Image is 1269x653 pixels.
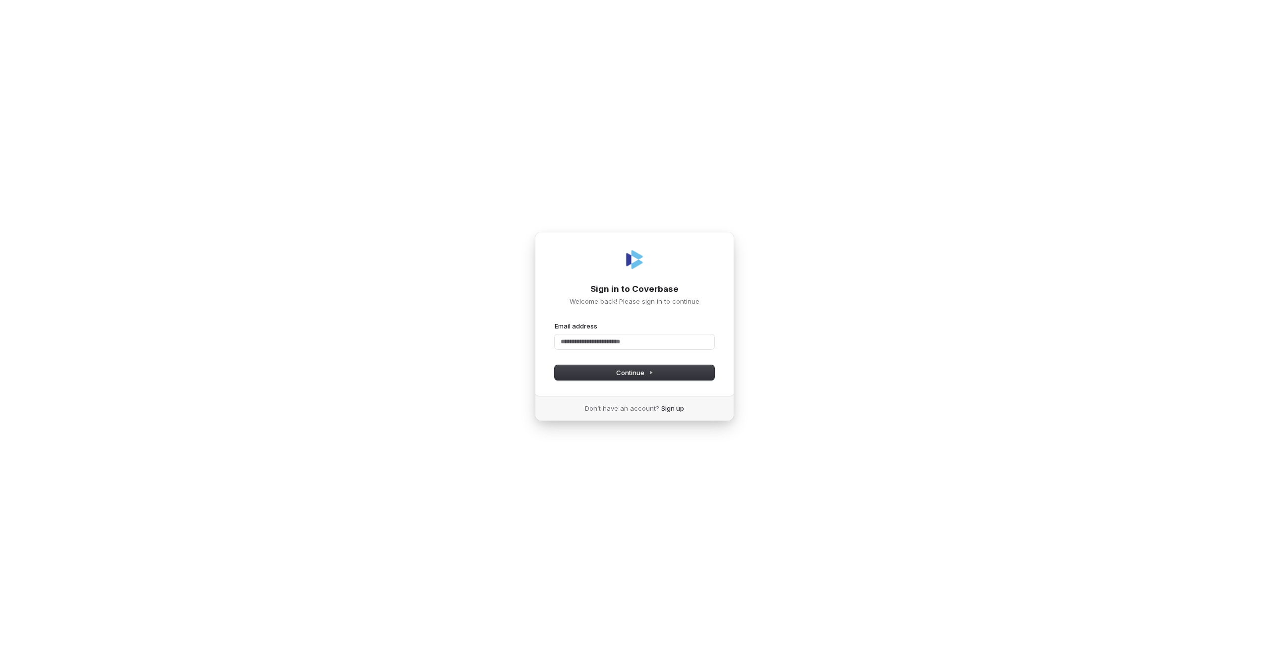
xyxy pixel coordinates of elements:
button: Continue [555,365,714,380]
h1: Sign in to Coverbase [555,283,714,295]
p: Welcome back! Please sign in to continue [555,297,714,306]
a: Sign up [661,404,684,413]
img: Coverbase [623,248,646,272]
span: Continue [616,368,653,377]
span: Don’t have an account? [585,404,659,413]
label: Email address [555,322,597,330]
